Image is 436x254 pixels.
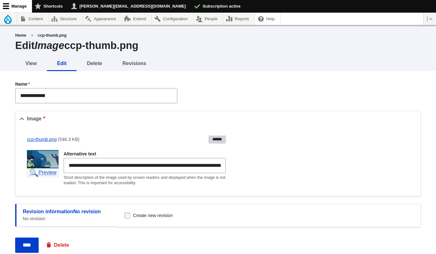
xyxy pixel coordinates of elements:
[83,13,122,25] a: Appearance
[47,56,77,71] a: Edit
[193,13,223,25] a: People
[112,56,156,71] a: Revisions
[15,81,30,87] label: Name
[35,40,64,51] em: Image
[223,13,255,25] a: Reports
[16,111,420,126] summary: Image
[42,238,74,253] a: Delete
[38,33,66,38] a: ccp-thumb.png
[49,13,82,25] a: Structure
[255,13,280,25] a: Help
[27,168,59,177] a: Preview
[27,137,57,142] a: ccp-thumb.png
[77,56,112,71] a: Delete
[64,175,226,186] div: Short description of the image used by screen readers and displayed when the image is not loaded....
[122,13,152,25] a: Extend
[15,204,117,226] a: Revision informationNo revisionNo revision
[424,13,436,25] button: Vertical orientation
[133,213,173,218] label: Create new revision
[152,13,193,25] a: Configuration
[23,209,101,214] strong: Revision informationNo revision
[23,215,113,222] span: No revision
[17,13,48,25] a: Content
[58,137,79,142] span: (546.3 KB)
[15,39,138,52] h1: Edit ccp-thumb.png
[15,56,47,71] a: View
[15,33,26,38] a: Home
[64,151,96,157] label: Alternative text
